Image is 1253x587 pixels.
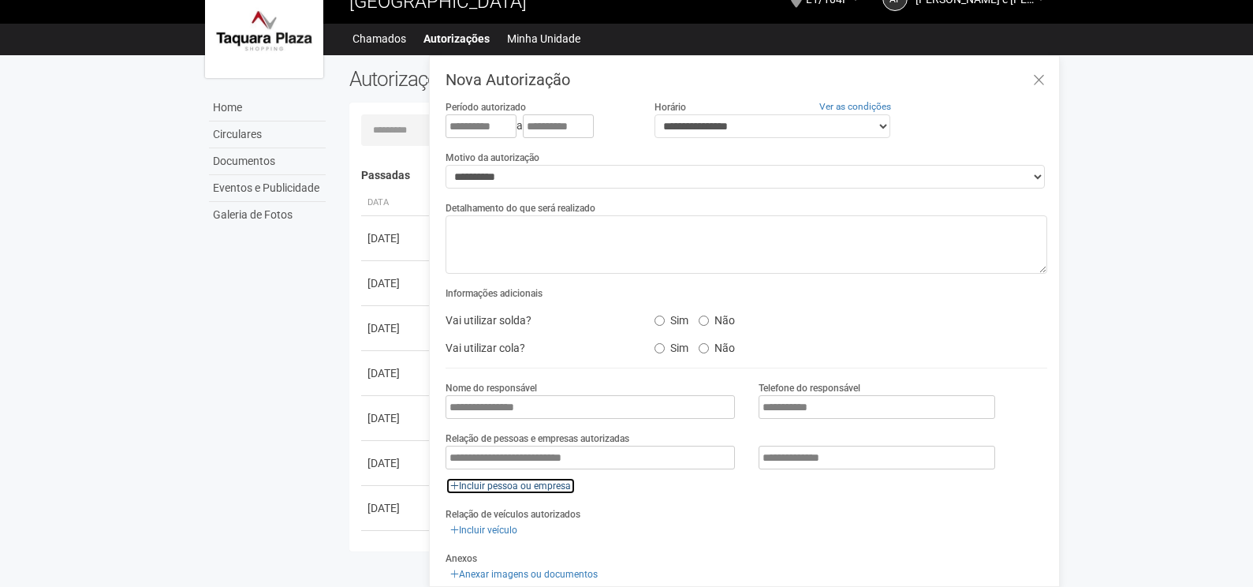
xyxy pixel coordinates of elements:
[423,28,490,50] a: Autorizações
[446,381,537,395] label: Nome do responsável
[446,72,1047,88] h3: Nova Autorização
[446,201,595,215] label: Detalhamento do que será realizado
[367,410,426,426] div: [DATE]
[446,566,602,583] a: Anexar imagens ou documentos
[654,343,665,353] input: Sim
[654,308,688,327] label: Sim
[699,336,735,355] label: Não
[446,522,522,539] a: Incluir veículo
[349,67,687,91] h2: Autorizações
[367,500,426,516] div: [DATE]
[446,114,630,138] div: a
[434,336,642,360] div: Vai utilizar cola?
[209,148,326,175] a: Documentos
[759,381,860,395] label: Telefone do responsável
[507,28,580,50] a: Minha Unidade
[446,286,543,301] label: Informações adicionais
[367,365,426,381] div: [DATE]
[654,100,686,114] label: Horário
[446,551,477,566] label: Anexos
[446,507,580,522] label: Relação de veículos autorizados
[367,455,426,471] div: [DATE]
[446,100,526,114] label: Período autorizado
[446,151,539,165] label: Motivo da autorização
[446,477,576,495] a: Incluir pessoa ou empresa
[209,202,326,228] a: Galeria de Fotos
[367,275,426,291] div: [DATE]
[352,28,406,50] a: Chamados
[446,432,629,446] label: Relação de pessoas e empresas autorizadas
[209,122,326,148] a: Circulares
[699,343,709,353] input: Não
[361,190,432,216] th: Data
[209,175,326,202] a: Eventos e Publicidade
[434,308,642,332] div: Vai utilizar solda?
[654,336,688,355] label: Sim
[699,316,709,326] input: Não
[209,95,326,122] a: Home
[699,308,735,327] label: Não
[361,170,1037,181] h4: Passadas
[367,230,426,246] div: [DATE]
[819,101,891,112] a: Ver as condições
[367,320,426,336] div: [DATE]
[654,316,665,326] input: Sim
